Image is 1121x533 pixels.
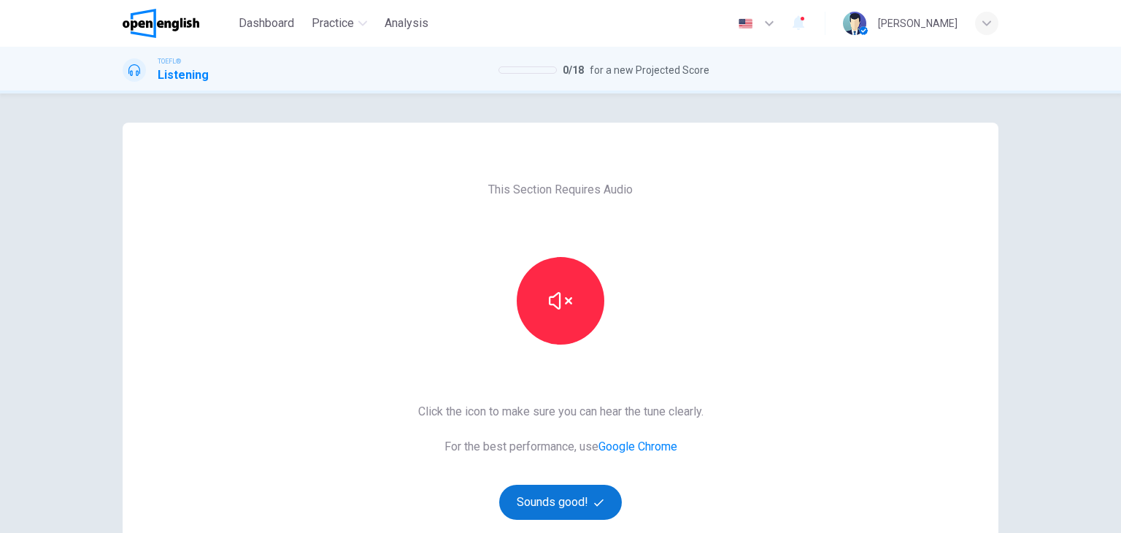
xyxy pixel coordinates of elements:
span: TOEFL® [158,56,181,66]
span: for a new Projected Score [590,61,709,79]
button: Analysis [379,10,434,37]
a: OpenEnglish logo [123,9,233,38]
button: Dashboard [233,10,300,37]
span: Analysis [385,15,428,32]
a: Google Chrome [598,440,677,453]
span: Practice [312,15,354,32]
span: 0 / 18 [563,61,584,79]
span: This Section Requires Audio [488,181,633,199]
span: Click the icon to make sure you can hear the tune clearly. [418,403,704,421]
h1: Listening [158,66,209,84]
span: Dashboard [239,15,294,32]
img: OpenEnglish logo [123,9,199,38]
span: For the best performance, use [418,438,704,456]
div: [PERSON_NAME] [878,15,958,32]
img: en [736,18,755,29]
button: Sounds good! [499,485,622,520]
button: Practice [306,10,373,37]
img: Profile picture [843,12,866,35]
